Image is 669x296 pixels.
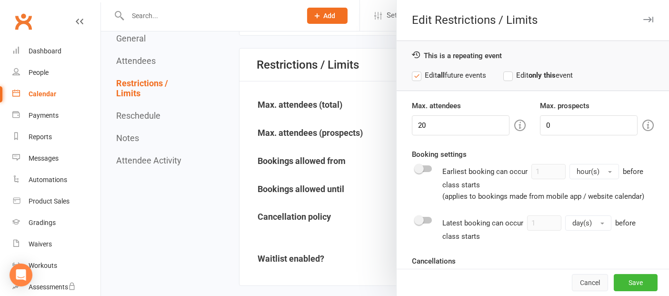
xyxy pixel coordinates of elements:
div: Product Sales [29,197,70,205]
a: Payments [12,105,100,126]
span: hour(s) [577,167,599,176]
label: Booking settings [412,149,467,160]
a: Reports [12,126,100,148]
label: Max. attendees [412,100,461,112]
div: Dashboard [29,47,61,55]
div: Messages [29,154,59,162]
label: Max. prospects [540,100,589,112]
strong: only this [529,71,556,80]
div: Earliest booking can occur [442,164,654,202]
div: Workouts [29,262,57,269]
div: People [29,69,49,76]
a: Workouts [12,255,100,276]
a: Dashboard [12,41,100,62]
div: Assessments [29,283,76,291]
div: Gradings [29,219,56,226]
a: Product Sales [12,191,100,212]
label: Edit future events [412,70,486,81]
div: Automations [29,176,67,184]
strong: all [437,71,445,80]
div: Edit Restrictions / Limits [397,13,669,27]
span: before class starts (applies to bookings made from mobile app / website calendar) [442,167,644,201]
div: Payments [29,112,59,119]
a: Clubworx [11,10,35,33]
div: This is a repeating event [412,51,654,60]
div: Reports [29,133,52,141]
a: Gradings [12,212,100,234]
a: Calendar [12,83,100,105]
div: Waivers [29,240,52,248]
span: day(s) [572,219,592,227]
a: Messages [12,148,100,169]
div: Latest booking can occur [442,215,654,242]
div: Open Intercom Messenger [10,264,32,286]
button: Cancel [572,274,608,291]
div: Calendar [29,90,56,98]
a: Automations [12,169,100,191]
button: Save [614,274,658,291]
a: People [12,62,100,83]
label: Edit event [503,70,573,81]
button: day(s) [565,215,611,231]
a: Waivers [12,234,100,255]
label: Cancellations [412,255,456,267]
button: hour(s) [569,164,619,179]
